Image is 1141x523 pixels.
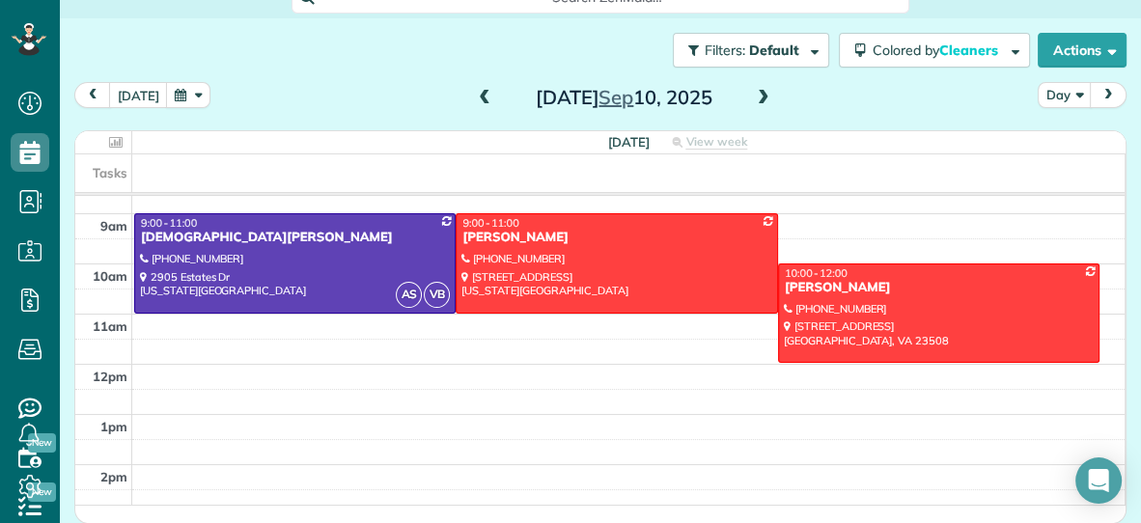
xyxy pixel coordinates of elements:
[93,165,127,180] span: Tasks
[503,87,744,108] h2: [DATE] 10, 2025
[462,216,518,230] span: 9:00 - 11:00
[785,266,848,280] span: 10:00 - 12:00
[685,134,747,150] span: View week
[140,230,450,246] div: [DEMOGRAPHIC_DATA][PERSON_NAME]
[109,82,168,108] button: [DATE]
[1038,82,1092,108] button: Day
[839,33,1030,68] button: Colored byCleaners
[673,33,829,68] button: Filters: Default
[1075,457,1122,504] div: Open Intercom Messenger
[100,419,127,434] span: 1pm
[1038,33,1127,68] button: Actions
[663,33,829,68] a: Filters: Default
[608,134,650,150] span: [DATE]
[141,216,197,230] span: 9:00 - 11:00
[873,41,1005,59] span: Colored by
[939,41,1001,59] span: Cleaners
[74,82,111,108] button: prev
[749,41,800,59] span: Default
[100,469,127,484] span: 2pm
[93,268,127,284] span: 10am
[1090,82,1127,108] button: next
[784,280,1094,296] div: [PERSON_NAME]
[705,41,745,59] span: Filters:
[100,218,127,234] span: 9am
[93,369,127,384] span: 12pm
[461,230,771,246] div: [PERSON_NAME]
[424,282,450,308] span: VB
[396,282,422,308] span: AS
[93,318,127,334] span: 11am
[598,85,633,109] span: Sep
